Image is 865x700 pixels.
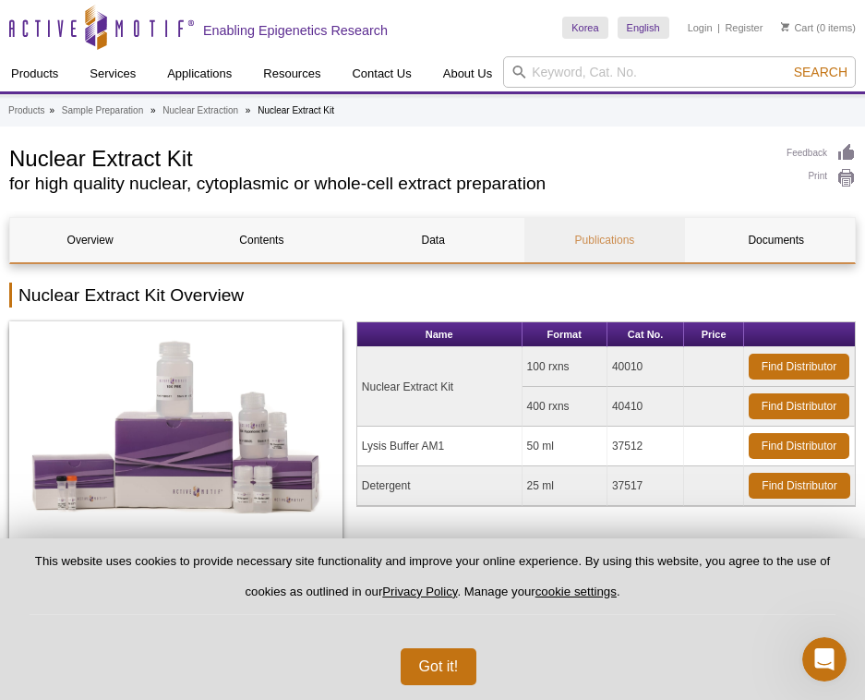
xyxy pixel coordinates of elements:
[357,322,523,347] th: Name
[781,22,789,31] img: Your Cart
[607,322,684,347] th: Cat No.
[607,466,684,506] td: 37517
[9,143,768,171] h1: Nuclear Extract Kit
[357,427,523,466] td: Lysis Buffer AM1
[787,168,856,188] a: Print
[523,347,607,387] td: 100 rxns
[696,218,856,262] a: Documents
[162,103,238,119] a: Nuclear Extraction
[749,393,849,419] a: Find Distributor
[357,466,523,506] td: Detergent
[258,105,334,115] li: Nuclear Extract Kit
[688,21,713,34] a: Login
[182,218,342,262] a: Contents
[781,21,813,34] a: Cart
[246,105,251,115] li: »
[725,21,763,34] a: Register
[503,56,856,88] input: Keyword, Cat. No.
[618,17,669,39] a: English
[252,56,331,91] a: Resources
[523,466,607,506] td: 25 ml
[49,105,54,115] li: »
[382,585,457,598] a: Privacy Policy
[781,17,856,39] li: (0 items)
[788,64,853,80] button: Search
[10,218,170,262] a: Overview
[357,347,523,427] td: Nuclear Extract Kit
[562,17,607,39] a: Korea
[802,637,847,682] iframe: Intercom live chat
[607,387,684,427] td: 40410
[8,103,44,119] a: Products
[535,585,617,598] button: cookie settings
[749,433,849,459] a: Find Distributor
[9,283,856,308] h2: Nuclear Extract Kit Overview
[523,427,607,466] td: 50 ml
[341,56,422,91] a: Contact Us
[794,65,847,79] span: Search
[684,322,744,347] th: Price
[749,354,849,380] a: Find Distributor
[9,321,342,543] img: Nuclear Extract Kit
[150,105,156,115] li: »
[607,427,684,466] td: 37512
[401,648,477,685] button: Got it!
[62,103,143,119] a: Sample Preparation
[749,473,850,499] a: Find Distributor
[354,218,513,262] a: Data
[30,553,835,615] p: This website uses cookies to provide necessary site functionality and improve your online experie...
[9,175,768,192] h2: for high quality nuclear, cytoplasmic or whole-cell extract preparation
[523,322,607,347] th: Format
[524,218,684,262] a: Publications
[432,56,503,91] a: About Us
[203,22,388,39] h2: Enabling Epigenetics Research
[787,143,856,163] a: Feedback
[717,17,720,39] li: |
[78,56,147,91] a: Services
[607,347,684,387] td: 40010
[523,387,607,427] td: 400 rxns
[156,56,243,91] a: Applications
